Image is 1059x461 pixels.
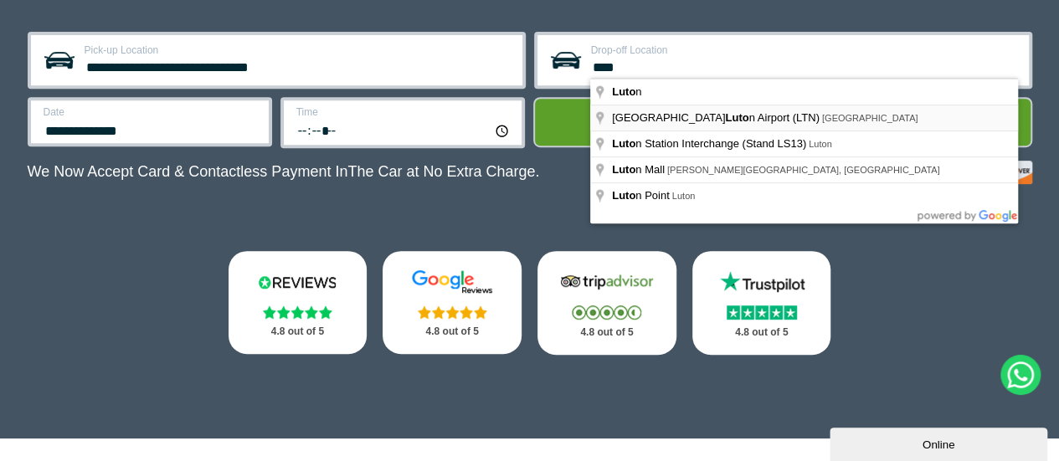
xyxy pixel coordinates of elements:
p: We Now Accept Card & Contactless Payment In [28,163,540,181]
img: Stars [572,305,641,320]
a: Google Stars 4.8 out of 5 [383,251,522,354]
span: Luto [725,111,748,124]
span: [GEOGRAPHIC_DATA] [822,113,918,123]
span: n Mall [612,163,667,176]
span: n Station Interchange (Stand LS13) [612,137,809,150]
span: Luton [809,139,832,149]
button: Get Quote [533,97,1032,147]
p: 4.8 out of 5 [711,322,813,343]
span: The Car at No Extra Charge. [347,163,539,180]
label: Drop-off Location [591,45,1019,55]
span: [GEOGRAPHIC_DATA] n Airport (LTN) [612,111,822,124]
a: Reviews.io Stars 4.8 out of 5 [229,251,368,354]
span: Luto [612,137,635,150]
p: 4.8 out of 5 [556,322,658,343]
label: Pick-up Location [85,45,512,55]
img: Tripadvisor [557,269,657,295]
span: Luto [612,85,635,98]
a: Trustpilot Stars 4.8 out of 5 [692,251,831,355]
span: Luto [612,189,635,202]
label: Time [296,107,512,117]
img: Reviews.io [247,269,347,295]
a: Tripadvisor Stars 4.8 out of 5 [537,251,676,355]
img: Google [402,269,502,295]
span: [PERSON_NAME][GEOGRAPHIC_DATA], [GEOGRAPHIC_DATA] [667,165,940,175]
span: n [612,85,644,98]
p: 4.8 out of 5 [401,321,503,342]
img: Stars [263,305,332,319]
label: Date [44,107,259,117]
p: 4.8 out of 5 [247,321,349,342]
iframe: chat widget [830,424,1051,461]
span: Luton [672,191,696,201]
span: Luto [612,163,635,176]
img: Stars [727,305,797,320]
img: Trustpilot [712,269,812,295]
span: n Point [612,189,672,202]
img: Stars [418,305,487,319]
